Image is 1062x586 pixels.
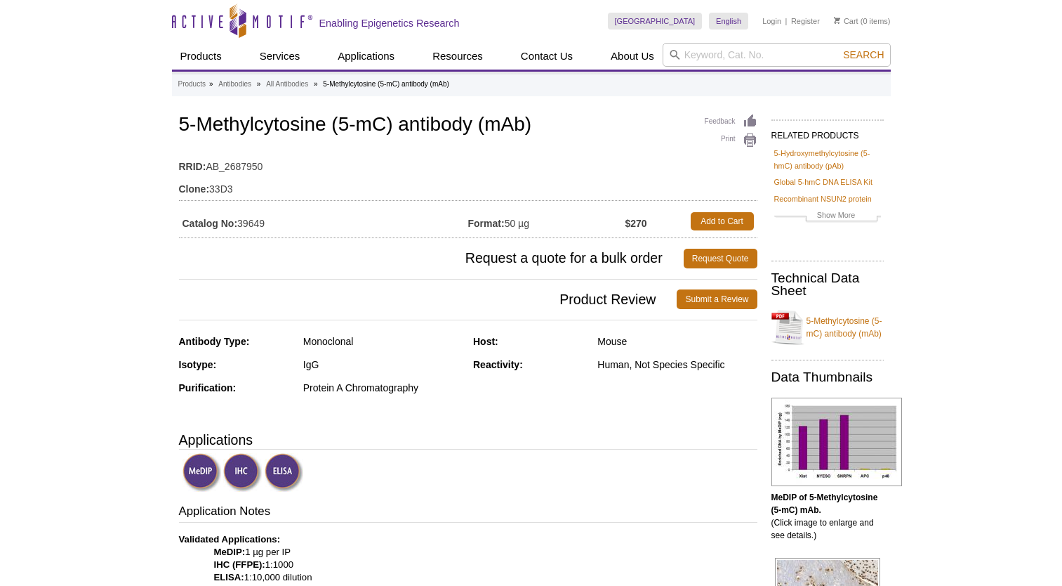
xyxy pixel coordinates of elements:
[303,358,463,371] div: IgG
[178,78,206,91] a: Products
[179,183,210,195] strong: Clone:
[791,16,820,26] a: Register
[179,209,468,234] td: 39649
[473,359,523,370] strong: Reactivity:
[314,80,318,88] li: »
[597,358,757,371] div: Human, Not Species Specific
[771,272,884,297] h2: Technical Data Sheet
[266,78,308,91] a: All Antibodies
[179,382,237,393] strong: Purification:
[771,493,878,515] b: MeDIP of 5-Methylcytosine (5-mC) mAb.
[214,572,244,582] strong: ELISA:
[608,13,703,30] a: [GEOGRAPHIC_DATA]
[179,359,217,370] strong: Isotype:
[329,43,403,70] a: Applications
[771,398,902,486] img: 5-Methylcytosine (5-mC) antibody (mAb) tested by MeDIP analysis.
[677,289,757,309] a: Submit a Review
[424,43,491,70] a: Resources
[774,147,881,172] a: 5-Hydroxymethylcytosine (5-hmC) antibody (pAb)
[597,335,757,348] div: Mouse
[834,13,891,30] li: (0 items)
[179,429,757,450] h3: Applications
[214,559,265,570] strong: IHC (FFPE):
[762,16,781,26] a: Login
[319,17,460,30] h2: Enabling Epigenetics Research
[179,114,757,138] h1: 5-Methylcytosine (5-mC) antibody (mAb)
[834,17,840,24] img: Your Cart
[771,371,884,384] h2: Data Thumbnails
[843,49,884,60] span: Search
[223,453,262,492] img: Immunohistochemistry Validated
[179,336,250,347] strong: Antibody Type:
[602,43,663,70] a: About Us
[705,114,757,129] a: Feedback
[839,48,888,61] button: Search
[473,336,498,347] strong: Host:
[179,152,757,174] td: AB_2687950
[785,13,788,30] li: |
[172,43,230,70] a: Products
[684,249,757,268] a: Request Quote
[771,119,884,145] h2: RELATED PRODUCTS
[834,16,858,26] a: Cart
[709,13,748,30] a: English
[182,217,238,230] strong: Catalog No:
[265,453,303,492] img: Enzyme-linked Immunosorbent Assay Validated
[512,43,581,70] a: Contact Us
[182,453,221,492] img: Methyl-DNA Immunoprecipitation Validated
[257,80,261,88] li: »
[179,174,757,197] td: 33D3
[179,249,684,268] span: Request a quote for a bulk order
[625,217,646,230] strong: $270
[303,382,463,394] div: Protein A Chromatography
[218,78,251,91] a: Antibodies
[774,176,872,188] a: Global 5-hmC DNA ELISA Kit
[303,335,463,348] div: Monoclonal
[705,133,757,148] a: Print
[209,80,213,88] li: »
[771,306,884,349] a: 5-Methylcytosine (5-mC) antibody (mAb)
[468,209,625,234] td: 50 µg
[179,289,677,309] span: Product Review
[691,212,754,230] a: Add to Cart
[251,43,309,70] a: Services
[771,491,884,542] p: (Click image to enlarge and see details.)
[179,534,281,545] b: Validated Applications:
[663,43,891,67] input: Keyword, Cat. No.
[214,547,246,557] strong: MeDIP:
[774,209,881,225] a: Show More
[774,193,872,205] a: Recombinant NSUN2 protein
[323,80,449,88] li: 5-Methylcytosine (5-mC) antibody (mAb)
[468,217,505,230] strong: Format:
[179,160,206,173] strong: RRID:
[179,503,757,523] h3: Application Notes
